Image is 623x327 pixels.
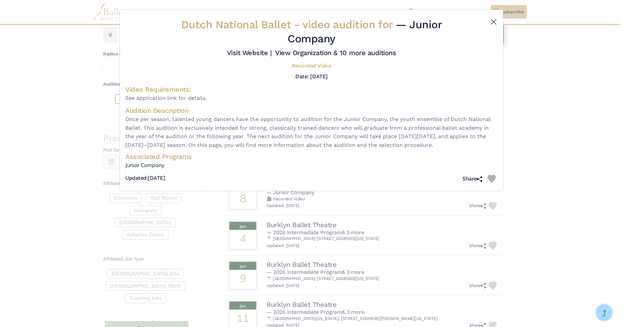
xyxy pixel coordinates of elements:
[125,94,498,103] span: See application link for details.
[125,175,148,181] span: Updated:
[295,73,327,80] h5: Date: [DATE]
[125,106,498,115] h4: Audition Description
[292,63,331,70] h5: Recorded Video
[288,18,442,45] span: — Junior Company
[125,175,165,182] h5: [DATE]
[125,85,191,93] span: Video Requirements:
[125,115,498,149] span: Once per season, talented young dancers have the opportunity to audition for the Junior Company, ...
[125,161,498,170] a: Junior Company
[125,152,498,161] h4: Associated Programs
[462,175,482,182] h5: Share
[181,18,396,31] span: Dutch National Ballet -
[227,49,272,57] a: Visit Website |
[490,18,498,26] button: Close
[275,49,396,57] a: View Organization & 10 more auditions
[302,18,392,31] span: video audition for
